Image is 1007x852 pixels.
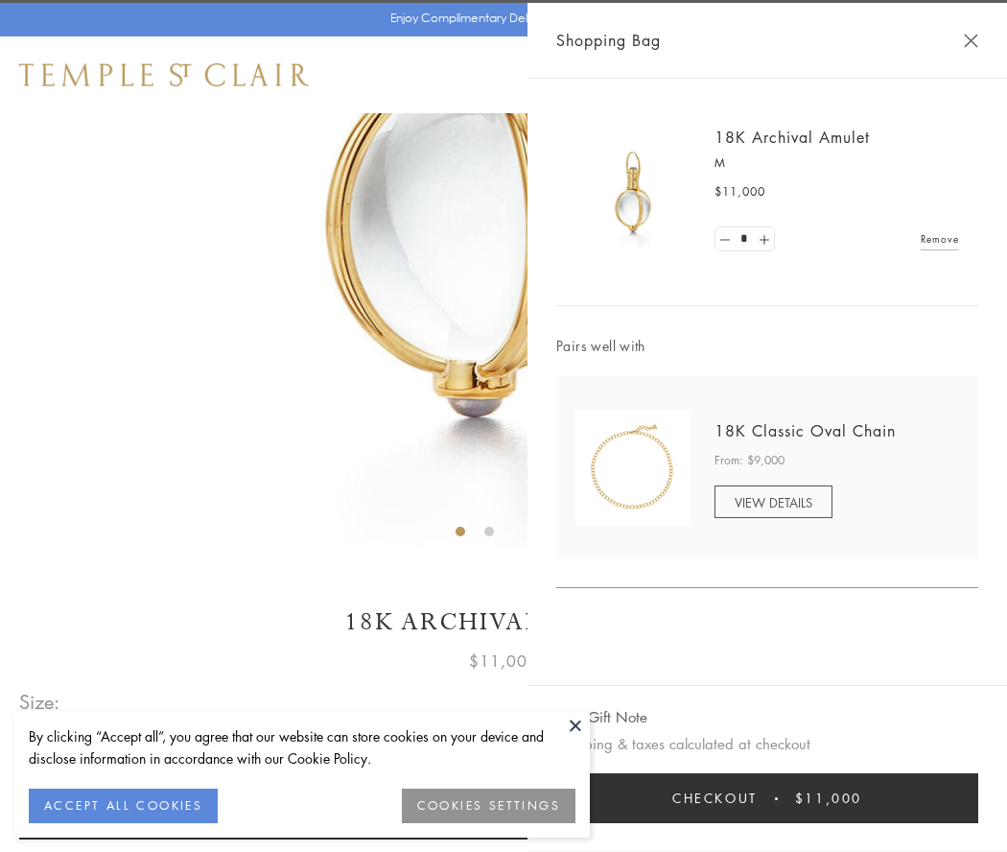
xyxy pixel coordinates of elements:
[735,493,812,511] span: VIEW DETAILS
[556,705,647,729] button: Add Gift Note
[964,34,978,48] button: Close Shopping Bag
[672,788,758,809] span: Checkout
[402,789,575,823] button: COOKIES SETTINGS
[921,228,959,249] a: Remove
[715,227,735,251] a: Set quantity to 0
[556,773,978,823] button: Checkout $11,000
[556,28,661,53] span: Shopping Bag
[575,410,691,525] img: N88865-OV18
[795,788,862,809] span: $11,000
[19,686,61,718] span: Size:
[469,649,538,674] span: $11,000
[390,9,608,28] p: Enjoy Complimentary Delivery & Returns
[754,227,773,251] a: Set quantity to 2
[19,605,988,639] h1: 18K Archival Amulet
[556,335,978,357] span: Pairs well with
[714,154,959,173] p: M
[714,127,870,148] a: 18K Archival Amulet
[29,725,575,769] div: By clicking “Accept all”, you agree that our website can store cookies on your device and disclos...
[714,451,785,470] span: From: $9,000
[575,134,691,249] img: 18K Archival Amulet
[714,182,765,201] span: $11,000
[19,63,309,86] img: Temple St. Clair
[714,420,896,441] a: 18K Classic Oval Chain
[29,789,218,823] button: ACCEPT ALL COOKIES
[556,732,978,756] p: Shipping & taxes calculated at checkout
[714,485,832,518] a: VIEW DETAILS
